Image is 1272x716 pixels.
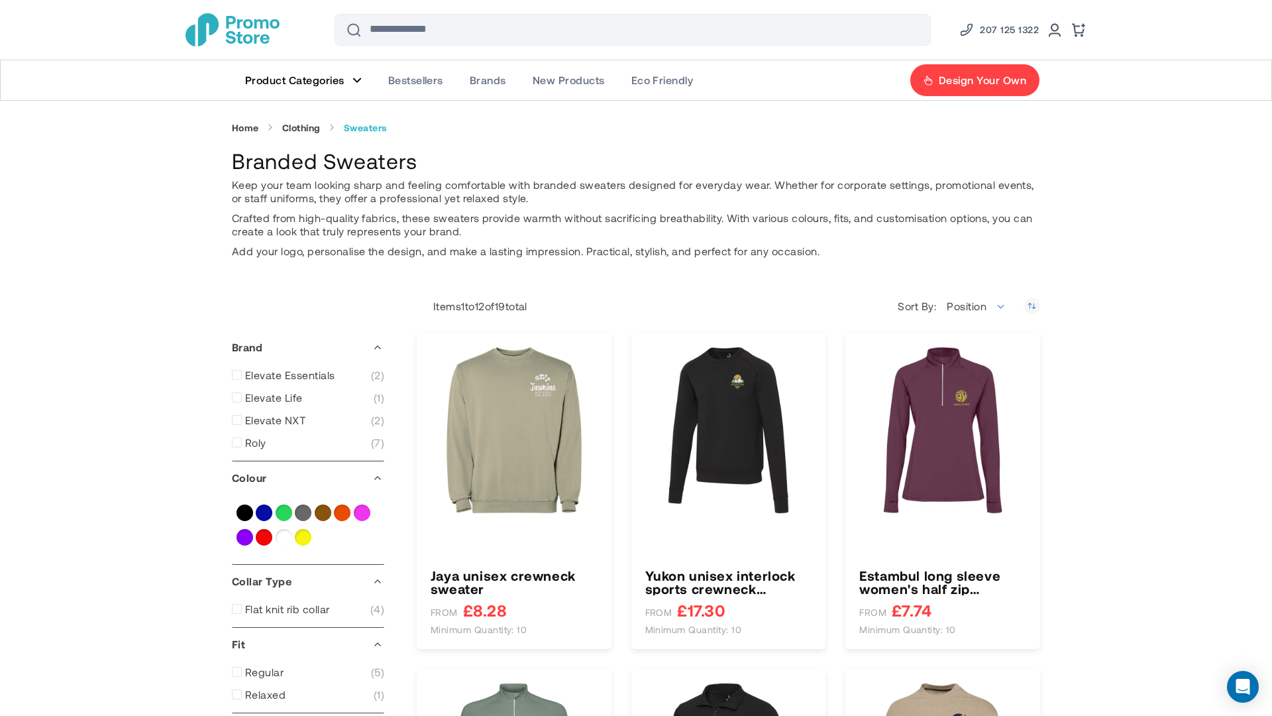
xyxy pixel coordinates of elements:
span: Relaxed [245,688,286,701]
a: Home [232,122,259,134]
span: FROM [645,607,672,619]
a: Red [256,529,272,546]
a: Phone [959,22,1039,38]
span: Regular [245,666,284,679]
a: Product Categories [232,60,375,100]
img: Promotional Merchandise [185,13,280,46]
span: 2 [371,414,384,427]
div: Open Intercom Messenger [1227,671,1259,703]
span: Elevate NXT [245,414,305,427]
span: Minimum quantity: 10 [645,624,742,636]
img: Yukon unisex interlock sports crewneck sweater [645,347,812,514]
a: Grey [295,505,311,521]
span: Position [939,293,1014,320]
span: 19 [495,300,505,312]
a: Yukon unisex interlock sports crewneck sweater [645,569,812,595]
span: Minimum quantity: 10 [859,624,956,636]
span: Roly [245,436,266,449]
span: £17.30 [677,602,725,619]
h3: Estambul long sleeve women's half zip sweatshirt [859,569,1026,595]
span: New Products [533,74,605,87]
a: Yellow [295,529,311,546]
span: 2 [371,369,384,382]
a: Black [237,505,253,521]
span: FROM [859,607,886,619]
a: Blue [256,505,272,521]
a: Elevate Essentials 2 [232,369,384,382]
a: Estambul long sleeve women&#039;s half zip sweatshirt [859,569,1026,595]
p: Keep your team looking sharp and feeling comfortable with branded sweaters designed for everyday ... [232,178,1040,205]
label: Sort By [898,300,939,313]
p: Crafted from high-quality fabrics, these sweaters provide warmth without sacrificing breathabilit... [232,211,1040,238]
a: Eco Friendly [618,60,707,100]
a: Regular 5 [232,666,384,679]
img: Jaya unisex crewneck sweater [431,347,598,514]
span: FROM [431,607,458,619]
a: Estambul long sleeve women&#039;s half zip sweatshirt [859,347,1026,514]
p: Items to of total [417,300,527,313]
div: Fit [232,628,384,661]
a: Roly 7 [232,436,384,449]
a: Bestsellers [375,60,456,100]
span: 12 [475,300,485,312]
span: Design Your Own [939,74,1026,87]
a: Design Your Own [910,64,1040,97]
a: Pink [354,505,370,521]
span: 1 [374,391,384,404]
span: 5 [371,666,384,679]
a: Relaxed 1 [232,688,384,701]
button: Search [338,14,370,46]
a: Clothing [282,122,321,134]
h1: Branded Sweaters [232,147,1040,175]
a: Flat knit rib collar 4 [232,603,384,616]
span: Flat knit rib collar [245,603,330,616]
strong: Sweaters [344,122,388,134]
span: 207 125 1322 [980,22,1039,38]
a: Orange [334,505,350,521]
span: Product Categories [245,74,344,87]
div: Colour [232,461,384,495]
span: Brands [470,74,506,87]
a: Jaya unisex crewneck sweater [431,569,598,595]
img: Estambul long sleeve women's half zip sweatshirt [859,347,1026,514]
a: Green [276,505,292,521]
a: Purple [237,529,253,546]
span: £8.28 [463,602,507,619]
span: 1 [461,300,464,312]
span: Position [947,300,986,312]
span: Minimum quantity: 10 [431,624,527,636]
div: Collar Type [232,565,384,598]
span: Elevate Essentials [245,369,335,382]
a: Brands [456,60,519,100]
span: 1 [374,688,384,701]
p: Add your logo, personalise the design, and make a lasting impression. Practical, stylish, and per... [232,245,1040,258]
span: 7 [371,436,384,449]
span: Eco Friendly [631,74,694,87]
div: Brand [232,331,384,364]
span: 4 [370,603,384,616]
a: Natural [315,505,331,521]
span: Bestsellers [388,74,443,87]
a: White [276,529,292,546]
a: Elevate NXT 2 [232,414,384,427]
a: Elevate Life 1 [232,391,384,404]
span: £7.74 [892,602,931,619]
a: store logo [185,13,280,46]
a: Set Descending Direction [1024,298,1040,314]
span: Elevate Life [245,391,303,404]
a: New Products [519,60,618,100]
